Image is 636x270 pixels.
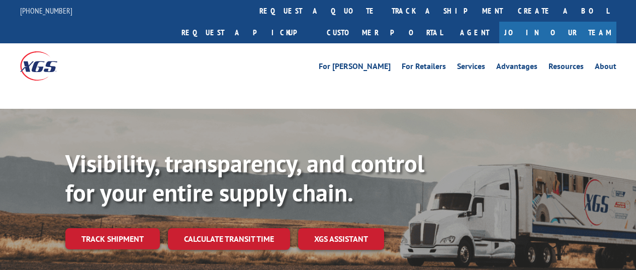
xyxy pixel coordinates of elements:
a: [PHONE_NUMBER] [20,6,72,16]
a: Services [457,62,485,74]
a: Calculate transit time [168,228,290,250]
a: For Retailers [402,62,446,74]
a: About [595,62,616,74]
a: Customer Portal [319,22,450,43]
a: Track shipment [65,228,160,249]
a: Join Our Team [499,22,616,43]
a: Advantages [496,62,537,74]
b: Visibility, transparency, and control for your entire supply chain. [65,148,424,208]
a: For [PERSON_NAME] [319,62,391,74]
a: XGS ASSISTANT [298,228,384,250]
a: Agent [450,22,499,43]
a: Request a pickup [174,22,319,43]
a: Resources [549,62,584,74]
